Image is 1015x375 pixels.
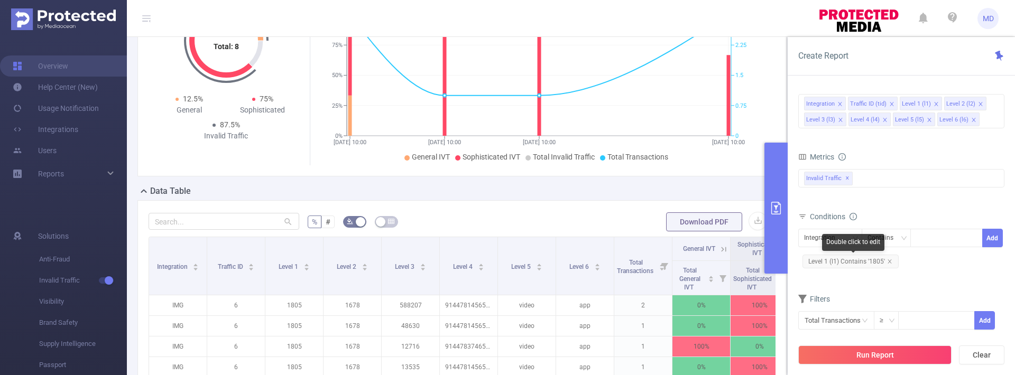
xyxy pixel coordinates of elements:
[868,229,901,247] div: Contains
[617,259,655,275] span: Total Transactions
[39,249,127,270] span: Anti-Fraud
[265,336,323,357] p: 1805
[901,235,907,242] i: icon: down
[614,336,672,357] p: 1
[13,119,78,140] a: Integrations
[974,311,995,330] button: Add
[672,336,730,357] p: 100%
[895,113,924,127] div: Level 5 (l5)
[939,113,968,127] div: Level 6 (l6)
[303,262,310,268] div: Sort
[13,140,57,161] a: Users
[893,112,935,126] li: Level 5 (l5)
[804,172,853,185] span: Invalid Traffic
[889,101,894,108] i: icon: close
[773,261,788,295] i: Filter menu
[594,262,600,265] i: icon: caret-up
[889,317,895,325] i: icon: down
[657,237,672,295] i: Filter menu
[440,295,497,315] p: 914478145657605
[679,267,700,291] span: Total General IVT
[712,139,745,146] tspan: [DATE] 10:00
[38,170,64,178] span: Reports
[265,316,323,336] p: 1805
[332,72,343,79] tspan: 50%
[848,112,891,126] li: Level 4 (l4)
[708,278,714,281] i: icon: caret-down
[902,97,931,111] div: Level 1 (l1)
[150,185,191,198] h2: Data Table
[193,266,199,269] i: icon: caret-down
[733,267,772,291] span: Total Sophisticated IVT
[214,42,239,51] tspan: Total: 8
[798,295,830,303] span: Filters
[395,263,416,270] span: Level 3
[536,262,542,268] div: Sort
[207,336,265,357] p: 6
[900,97,942,110] li: Level 1 (l1)
[959,345,1004,364] button: Clear
[382,316,439,336] p: 48630
[556,316,614,336] p: app
[463,153,520,161] span: Sophisticated IVT
[683,245,715,252] span: General IVT
[428,139,461,146] tspan: [DATE] 10:00
[614,316,672,336] p: 1
[303,262,309,265] i: icon: caret-up
[382,295,439,315] p: 588207
[335,133,343,139] tspan: 0%
[569,263,590,270] span: Level 6
[13,77,98,98] a: Help Center (New)
[39,333,127,354] span: Supply Intelligence
[523,139,556,146] tspan: [DATE] 10:00
[927,117,932,124] i: icon: close
[453,263,474,270] span: Level 4
[511,263,532,270] span: Level 5
[312,218,317,226] span: %
[39,312,127,333] span: Brand Safety
[708,274,714,277] i: icon: caret-up
[412,153,450,161] span: General IVT
[672,316,730,336] p: 0%
[735,133,739,139] tspan: 0
[334,139,366,146] tspan: [DATE] 10:00
[248,262,254,268] div: Sort
[324,316,381,336] p: 1678
[226,105,300,116] div: Sophisticated
[220,120,240,129] span: 87.5%
[362,262,367,265] i: icon: caret-up
[848,97,898,110] li: Traffic ID (tid)
[798,153,834,161] span: Metrics
[983,8,994,29] span: MD
[798,345,952,364] button: Run Report
[388,218,394,224] i: icon: table
[672,295,730,315] p: 0%
[332,42,343,49] tspan: 75%
[880,312,891,329] div: ≥
[944,97,986,110] li: Level 2 (l2)
[556,336,614,357] p: app
[533,153,595,161] span: Total Invalid Traffic
[735,102,746,109] tspan: 0.75
[934,101,939,108] i: icon: close
[207,295,265,315] p: 6
[192,262,199,268] div: Sort
[804,229,843,247] div: Integration
[324,295,381,315] p: 1678
[594,262,601,268] div: Sort
[279,263,300,270] span: Level 1
[260,95,273,103] span: 75%
[731,316,788,336] p: 100%
[13,98,99,119] a: Usage Notification
[193,262,199,265] i: icon: caret-up
[982,229,1003,247] button: Add
[708,274,714,280] div: Sort
[183,95,203,103] span: 12.5%
[837,101,843,108] i: icon: close
[845,172,850,185] span: ✕
[850,97,887,111] div: Traffic ID (tid)
[362,266,367,269] i: icon: caret-down
[38,163,64,184] a: Reports
[838,117,843,124] i: icon: close
[248,266,254,269] i: icon: caret-down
